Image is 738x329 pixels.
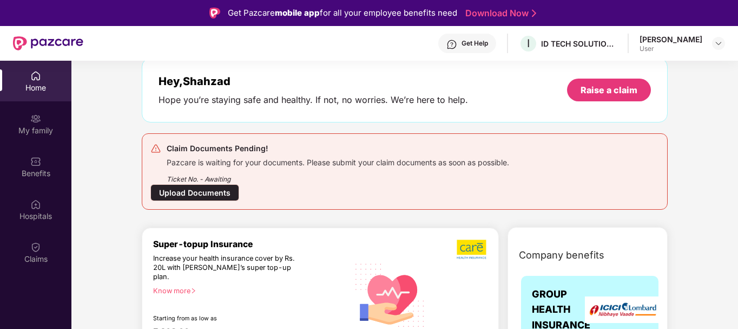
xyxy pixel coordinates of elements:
img: Logo [209,8,220,18]
div: Ticket No. - Awaiting [167,167,509,184]
div: Pazcare is waiting for your documents. Please submit your claim documents as soon as possible. [167,155,509,167]
div: Hey, Shahzad [159,75,468,88]
span: Company benefits [519,248,604,263]
div: Get Pazcare for all your employee benefits need [228,7,457,20]
img: New Pazcare Logo [13,36,83,50]
img: svg+xml;base64,PHN2ZyBpZD0iQ2xhaW0iIHhtbG5zPSJodHRwOi8vd3d3LnczLm9yZy8yMDAwL3N2ZyIgd2lkdGg9IjIwIi... [30,242,41,253]
span: right [190,288,196,294]
img: svg+xml;base64,PHN2ZyBpZD0iRHJvcGRvd24tMzJ4MzIiIHhtbG5zPSJodHRwOi8vd3d3LnczLm9yZy8yMDAwL3N2ZyIgd2... [714,39,723,48]
div: Super-topup Insurance [153,239,348,249]
a: Download Now [465,8,533,19]
img: svg+xml;base64,PHN2ZyBpZD0iSGVscC0zMngzMiIgeG1sbnM9Imh0dHA6Ly93d3cudzMub3JnLzIwMDAvc3ZnIiB3aWR0aD... [446,39,457,50]
div: ID TECH SOLUTIONS PVT LTD [541,38,617,49]
div: User [640,44,702,53]
img: Stroke [532,8,536,19]
img: svg+xml;base64,PHN2ZyBpZD0iSG9tZSIgeG1sbnM9Imh0dHA6Ly93d3cudzMub3JnLzIwMDAvc3ZnIiB3aWR0aD0iMjAiIG... [30,70,41,81]
img: b5dec4f62d2307b9de63beb79f102df3.png [457,239,487,260]
div: Raise a claim [581,84,637,96]
strong: mobile app [275,8,320,18]
div: Upload Documents [150,184,239,201]
div: Know more [153,287,342,294]
div: Claim Documents Pending! [167,142,509,155]
div: Starting from as low as [153,315,302,322]
img: svg+xml;base64,PHN2ZyBpZD0iSG9zcGl0YWxzIiB4bWxucz0iaHR0cDovL3d3dy53My5vcmcvMjAwMC9zdmciIHdpZHRoPS... [30,199,41,210]
img: insurerLogo [585,296,661,323]
img: svg+xml;base64,PHN2ZyB3aWR0aD0iMjAiIGhlaWdodD0iMjAiIHZpZXdCb3g9IjAgMCAyMCAyMCIgZmlsbD0ibm9uZSIgeG... [30,113,41,124]
span: I [527,37,530,50]
img: svg+xml;base64,PHN2ZyB4bWxucz0iaHR0cDovL3d3dy53My5vcmcvMjAwMC9zdmciIHdpZHRoPSIyNCIgaGVpZ2h0PSIyNC... [150,143,161,154]
div: Increase your health insurance cover by Rs. 20L with [PERSON_NAME]’s super top-up plan. [153,254,301,282]
div: Get Help [462,39,488,48]
img: svg+xml;base64,PHN2ZyBpZD0iQmVuZWZpdHMiIHhtbG5zPSJodHRwOi8vd3d3LnczLm9yZy8yMDAwL3N2ZyIgd2lkdGg9Ij... [30,156,41,167]
div: Hope you’re staying safe and healthy. If not, no worries. We’re here to help. [159,94,468,106]
div: [PERSON_NAME] [640,34,702,44]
